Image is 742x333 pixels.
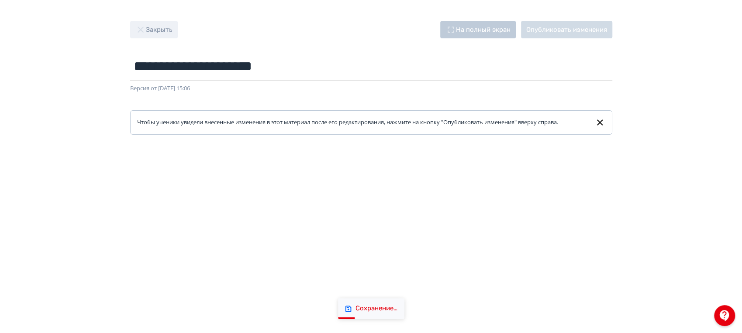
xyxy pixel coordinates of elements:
div: Версия от [DATE] 15:06 [130,84,612,93]
button: Опубликовать изменения [521,21,612,38]
button: На полный экран [440,21,516,38]
button: Закрыть [130,21,178,38]
div: Чтобы ученики увидели внесенные изменения в этот материал после его редактирования, нажмите на кн... [137,118,565,127]
div: Сохранение… [355,304,397,313]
